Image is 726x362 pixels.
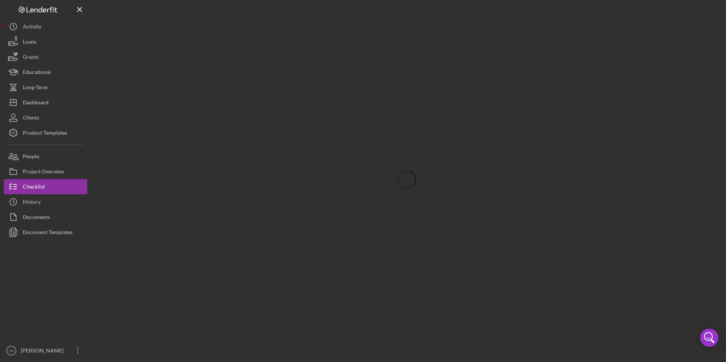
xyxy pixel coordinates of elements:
div: Grants [23,49,39,66]
div: Document Templates [23,225,73,242]
div: People [23,149,39,166]
button: Long-Term [4,80,87,95]
button: History [4,194,87,209]
div: Checklist [23,179,45,196]
div: Dashboard [23,95,49,112]
button: Activity [4,19,87,34]
text: VA [9,349,14,353]
div: History [23,194,41,211]
button: Documents [4,209,87,225]
button: Product Templates [4,125,87,140]
div: Long-Term [23,80,48,97]
div: Project Overview [23,164,64,181]
button: Project Overview [4,164,87,179]
button: Clients [4,110,87,125]
button: Dashboard [4,95,87,110]
button: Document Templates [4,225,87,240]
button: VA[PERSON_NAME] [4,343,87,358]
button: People [4,149,87,164]
div: Activity [23,19,41,36]
div: [PERSON_NAME] [19,343,68,360]
div: Product Templates [23,125,67,142]
div: Clients [23,110,39,127]
button: Loans [4,34,87,49]
div: Educational [23,65,51,82]
div: Documents [23,209,50,227]
div: Loans [23,34,36,51]
button: Checklist [4,179,87,194]
div: Open Intercom Messenger [700,329,718,347]
button: Grants [4,49,87,65]
button: Educational [4,65,87,80]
